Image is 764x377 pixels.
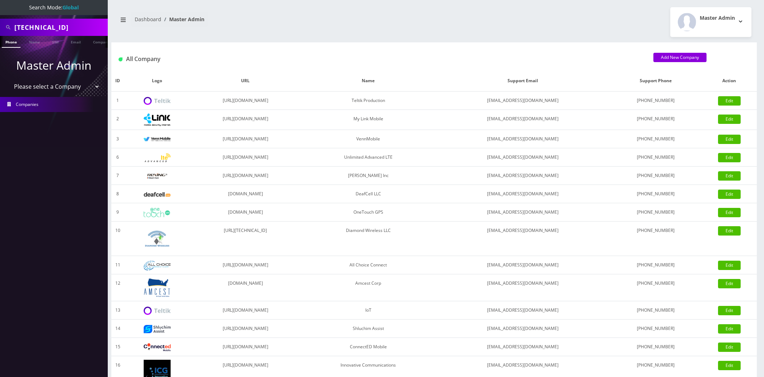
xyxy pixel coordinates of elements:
[436,222,610,256] td: [EMAIL_ADDRESS][DOMAIN_NAME]
[144,113,171,126] img: My Link Mobile
[144,343,171,351] img: ConnectED Mobile
[610,110,702,130] td: [PHONE_NUMBER]
[718,343,741,352] a: Edit
[718,279,741,288] a: Edit
[111,70,124,92] th: ID
[610,92,702,110] td: [PHONE_NUMBER]
[301,274,436,301] td: Amcest Corp
[301,338,436,356] td: ConnectED Mobile
[436,92,610,110] td: [EMAIL_ADDRESS][DOMAIN_NAME]
[144,192,171,197] img: DeafCell LLC
[111,110,124,130] td: 2
[14,20,106,34] input: Search All Companies
[436,274,610,301] td: [EMAIL_ADDRESS][DOMAIN_NAME]
[610,256,702,274] td: [PHONE_NUMBER]
[718,261,741,270] a: Edit
[718,171,741,181] a: Edit
[436,338,610,356] td: [EMAIL_ADDRESS][DOMAIN_NAME]
[301,203,436,222] td: OneTouch GPS
[111,256,124,274] td: 11
[718,208,741,217] a: Edit
[144,137,171,142] img: VennMobile
[436,70,610,92] th: Support Email
[670,7,751,37] button: Master Admin
[718,115,741,124] a: Edit
[144,307,171,315] img: IoT
[610,185,702,203] td: [PHONE_NUMBER]
[111,222,124,256] td: 10
[436,301,610,320] td: [EMAIL_ADDRESS][DOMAIN_NAME]
[190,130,301,148] td: [URL][DOMAIN_NAME]
[48,36,62,47] a: SIM
[111,130,124,148] td: 3
[610,148,702,167] td: [PHONE_NUMBER]
[301,222,436,256] td: Diamond Wireless LLC
[190,70,301,92] th: URL
[16,101,38,107] span: Companies
[190,148,301,167] td: [URL][DOMAIN_NAME]
[144,325,171,333] img: Shluchim Assist
[301,92,436,110] td: Teltik Production
[610,203,702,222] td: [PHONE_NUMBER]
[436,110,610,130] td: [EMAIL_ADDRESS][DOMAIN_NAME]
[190,92,301,110] td: [URL][DOMAIN_NAME]
[144,261,171,270] img: All Choice Connect
[2,36,20,48] a: Phone
[718,96,741,106] a: Edit
[190,338,301,356] td: [URL][DOMAIN_NAME]
[436,203,610,222] td: [EMAIL_ADDRESS][DOMAIN_NAME]
[718,153,741,162] a: Edit
[89,36,114,47] a: Company
[111,148,124,167] td: 6
[702,70,757,92] th: Action
[161,15,204,23] li: Master Admin
[610,301,702,320] td: [PHONE_NUMBER]
[190,203,301,222] td: [DOMAIN_NAME]
[111,274,124,301] td: 12
[718,361,741,370] a: Edit
[144,153,171,162] img: Unlimited Advanced LTE
[610,130,702,148] td: [PHONE_NUMBER]
[117,12,429,32] nav: breadcrumb
[190,301,301,320] td: [URL][DOMAIN_NAME]
[190,256,301,274] td: [URL][DOMAIN_NAME]
[190,110,301,130] td: [URL][DOMAIN_NAME]
[111,320,124,338] td: 14
[610,320,702,338] td: [PHONE_NUMBER]
[653,53,707,62] a: Add New Company
[718,226,741,236] a: Edit
[111,167,124,185] td: 7
[610,70,702,92] th: Support Phone
[111,203,124,222] td: 9
[436,256,610,274] td: [EMAIL_ADDRESS][DOMAIN_NAME]
[124,70,190,92] th: Logo
[144,278,171,297] img: Amcest Corp
[301,301,436,320] td: IoT
[610,338,702,356] td: [PHONE_NUMBER]
[436,185,610,203] td: [EMAIL_ADDRESS][DOMAIN_NAME]
[111,185,124,203] td: 8
[301,167,436,185] td: [PERSON_NAME] Inc
[135,16,161,23] a: Dashboard
[144,173,171,180] img: Rexing Inc
[190,167,301,185] td: [URL][DOMAIN_NAME]
[301,185,436,203] td: DeafCell LLC
[144,208,171,217] img: OneTouch GPS
[119,56,643,62] h1: All Company
[301,70,436,92] th: Name
[190,185,301,203] td: [DOMAIN_NAME]
[718,324,741,334] a: Edit
[190,274,301,301] td: [DOMAIN_NAME]
[301,256,436,274] td: All Choice Connect
[700,15,735,21] h2: Master Admin
[111,338,124,356] td: 15
[111,92,124,110] td: 1
[301,110,436,130] td: My Link Mobile
[29,4,79,11] span: Search Mode:
[301,130,436,148] td: VennMobile
[119,57,122,61] img: All Company
[436,130,610,148] td: [EMAIL_ADDRESS][DOMAIN_NAME]
[718,306,741,315] a: Edit
[190,222,301,256] td: [URL][TECHNICAL_ID]
[436,320,610,338] td: [EMAIL_ADDRESS][DOMAIN_NAME]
